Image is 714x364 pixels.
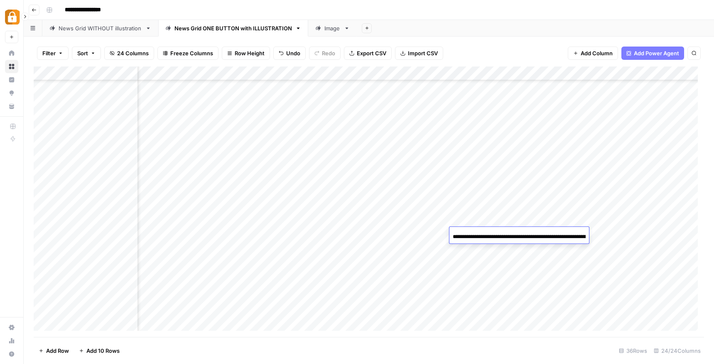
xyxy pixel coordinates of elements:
span: Add Power Agent [634,49,679,57]
span: Row Height [235,49,265,57]
a: Your Data [5,100,18,113]
button: Freeze Columns [157,47,218,60]
span: Redo [322,49,335,57]
div: News Grid ONE BUTTON with ILLUSTRATION [174,24,292,32]
a: News Grid WITHOUT illustration [42,20,158,37]
span: Sort [77,49,88,57]
a: Browse [5,60,18,73]
button: Import CSV [395,47,443,60]
a: News Grid ONE BUTTON with ILLUSTRATION [158,20,308,37]
a: Home [5,47,18,60]
button: Add Row [34,344,74,357]
button: Help + Support [5,347,18,361]
span: Add Column [581,49,613,57]
a: Image [308,20,357,37]
button: Undo [273,47,306,60]
span: Freeze Columns [170,49,213,57]
button: Redo [309,47,341,60]
div: 36 Rows [616,344,650,357]
div: 24/24 Columns [650,344,704,357]
button: Sort [72,47,101,60]
a: Usage [5,334,18,347]
span: Add Row [46,347,69,355]
a: Insights [5,73,18,86]
button: Export CSV [344,47,392,60]
button: 24 Columns [104,47,154,60]
span: Undo [286,49,300,57]
a: Opportunities [5,86,18,100]
span: Import CSV [408,49,438,57]
button: Add 10 Rows [74,344,125,357]
span: Add 10 Rows [86,347,120,355]
button: Workspace: Adzz [5,7,18,27]
button: Add Power Agent [621,47,684,60]
button: Add Column [568,47,618,60]
span: Export CSV [357,49,386,57]
div: News Grid WITHOUT illustration [59,24,142,32]
div: Image [324,24,341,32]
img: Adzz Logo [5,10,20,25]
span: 24 Columns [117,49,149,57]
button: Filter [37,47,69,60]
button: Row Height [222,47,270,60]
a: Settings [5,321,18,334]
span: Filter [42,49,56,57]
